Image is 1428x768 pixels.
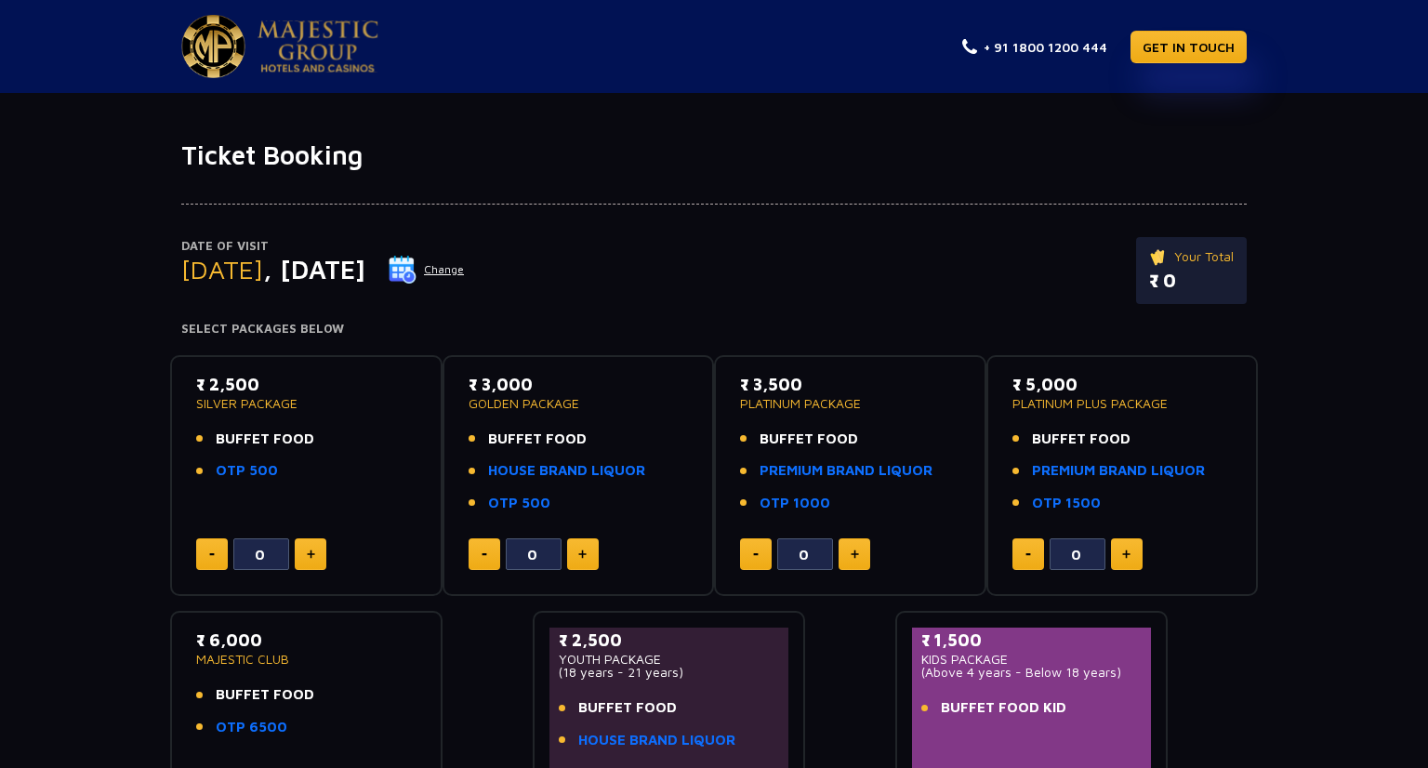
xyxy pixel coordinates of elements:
[921,666,1142,679] p: (Above 4 years - Below 18 years)
[1032,429,1130,450] span: BUFFET FOOD
[216,460,278,482] a: OTP 500
[578,730,735,751] a: HOUSE BRAND LIQUOR
[1032,460,1205,482] a: PREMIUM BRAND LIQUOR
[1012,397,1233,410] p: PLATINUM PLUS PACKAGE
[578,550,587,559] img: plus
[209,553,215,556] img: minus
[488,429,587,450] span: BUFFET FOOD
[1025,553,1031,556] img: minus
[488,493,550,514] a: OTP 500
[196,397,416,410] p: SILVER PACKAGE
[181,322,1247,337] h4: Select Packages Below
[1012,372,1233,397] p: ₹ 5,000
[578,697,677,719] span: BUFFET FOOD
[921,628,1142,653] p: ₹ 1,500
[760,460,932,482] a: PREMIUM BRAND LIQUOR
[469,372,689,397] p: ₹ 3,000
[740,372,960,397] p: ₹ 3,500
[263,254,365,285] span: , [DATE]
[962,37,1107,57] a: + 91 1800 1200 444
[851,550,859,559] img: plus
[482,553,487,556] img: minus
[559,666,779,679] p: (18 years - 21 years)
[941,697,1066,719] span: BUFFET FOOD KID
[196,628,416,653] p: ₹ 6,000
[216,429,314,450] span: BUFFET FOOD
[388,255,465,285] button: Change
[196,372,416,397] p: ₹ 2,500
[1122,550,1130,559] img: plus
[1149,267,1234,295] p: ₹ 0
[1130,31,1247,63] a: GET IN TOUCH
[216,684,314,706] span: BUFFET FOOD
[469,397,689,410] p: GOLDEN PACKAGE
[1032,493,1101,514] a: OTP 1500
[1149,246,1169,267] img: ticket
[740,397,960,410] p: PLATINUM PACKAGE
[760,429,858,450] span: BUFFET FOOD
[760,493,830,514] a: OTP 1000
[258,20,378,73] img: Majestic Pride
[307,550,315,559] img: plus
[181,237,465,256] p: Date of Visit
[196,653,416,666] p: MAJESTIC CLUB
[921,653,1142,666] p: KIDS PACKAGE
[753,553,759,556] img: minus
[216,717,287,738] a: OTP 6500
[559,653,779,666] p: YOUTH PACKAGE
[1149,246,1234,267] p: Your Total
[181,254,263,285] span: [DATE]
[488,460,645,482] a: HOUSE BRAND LIQUOR
[559,628,779,653] p: ₹ 2,500
[181,15,245,78] img: Majestic Pride
[181,139,1247,171] h1: Ticket Booking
